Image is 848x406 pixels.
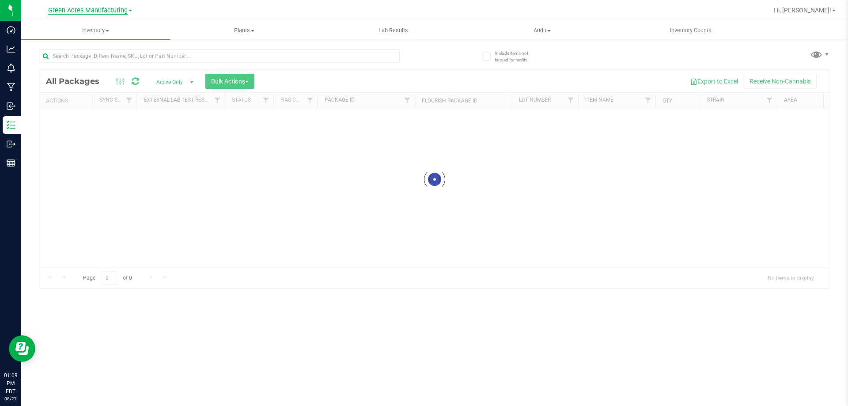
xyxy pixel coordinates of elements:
[21,27,170,34] span: Inventory
[170,27,318,34] span: Plants
[658,27,723,34] span: Inventory Counts
[170,21,319,40] a: Plants
[4,372,17,395] p: 01:09 PM EDT
[774,7,831,14] span: Hi, [PERSON_NAME]!
[7,140,15,148] inline-svg: Outbound
[7,102,15,110] inline-svg: Inbound
[468,27,616,34] span: Audit
[7,159,15,167] inline-svg: Reports
[7,45,15,53] inline-svg: Analytics
[48,7,128,15] span: Green Acres Manufacturing
[4,395,17,402] p: 08/27
[319,21,468,40] a: Lab Results
[7,121,15,129] inline-svg: Inventory
[9,335,35,362] iframe: Resource center
[7,83,15,91] inline-svg: Manufacturing
[495,50,539,63] span: Include items not tagged for facility
[39,49,400,63] input: Search Package ID, Item Name, SKU, Lot or Part Number...
[617,21,765,40] a: Inventory Counts
[468,21,617,40] a: Audit
[7,26,15,34] inline-svg: Dashboard
[21,21,170,40] a: Inventory
[367,27,420,34] span: Lab Results
[7,64,15,72] inline-svg: Monitoring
